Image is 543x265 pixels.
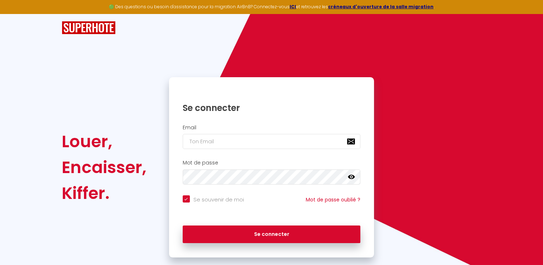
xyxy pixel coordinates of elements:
div: Encaisser, [62,154,146,180]
button: Se connecter [183,226,361,243]
div: Louer, [62,129,146,154]
h2: Email [183,125,361,131]
a: ICI [290,4,296,10]
a: créneaux d'ouverture de la salle migration [328,4,434,10]
button: Ouvrir le widget de chat LiveChat [6,3,27,24]
img: SuperHote logo [62,21,116,34]
h2: Mot de passe [183,160,361,166]
input: Ton Email [183,134,361,149]
a: Mot de passe oublié ? [306,196,360,203]
h1: Se connecter [183,102,361,113]
div: Kiffer. [62,180,146,206]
